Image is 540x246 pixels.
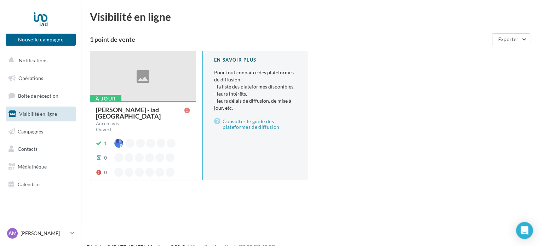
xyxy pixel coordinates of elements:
div: À jour [90,95,121,103]
span: Visibilité en ligne [19,111,57,117]
a: Opérations [4,71,77,86]
span: Exporter [498,36,518,42]
span: Médiathèque [18,164,47,170]
span: Contacts [18,146,38,152]
button: Nouvelle campagne [6,34,76,46]
div: 0 [104,169,107,176]
p: Pour tout connaître des plateformes de diffusion : [214,69,297,111]
div: Visibilité en ligne [90,11,532,22]
div: Open Intercom Messenger [516,222,533,239]
a: Visibilité en ligne [4,107,77,121]
div: 1 point de vente [90,36,489,42]
button: Exporter [492,33,530,45]
li: - leurs intérêts, [214,90,297,97]
div: 0 [104,154,107,161]
a: Boîte de réception [4,88,77,103]
a: AM [PERSON_NAME] [6,227,76,240]
span: Opérations [18,75,43,81]
a: Consulter le guide des plateformes de diffusion [214,117,297,131]
span: AM [8,230,17,237]
div: 1 [104,140,107,147]
div: En savoir plus [214,57,297,63]
a: Campagnes [4,124,77,139]
a: Aucun avis [96,120,190,127]
li: - la liste des plateformes disponibles, [214,83,297,90]
a: Médiathèque [4,159,77,174]
button: Notifications [4,53,74,68]
a: Calendrier [4,177,77,192]
span: Ouvert [96,126,111,132]
span: Boîte de réception [18,93,58,99]
a: Contacts [4,142,77,156]
div: Aucun avis [96,121,119,126]
span: Notifications [19,57,47,63]
span: Campagnes [18,128,43,134]
div: [PERSON_NAME] - iad [GEOGRAPHIC_DATA] [96,107,184,119]
span: Calendrier [18,181,41,187]
li: - leurs délais de diffusion, de mise à jour, etc. [214,97,297,111]
p: [PERSON_NAME] [21,230,68,237]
